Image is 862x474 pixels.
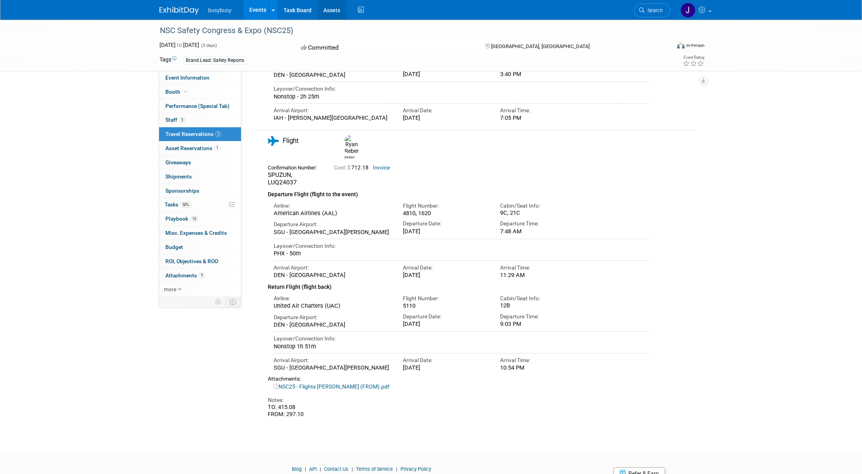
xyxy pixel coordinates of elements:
div: Attachments: [268,375,651,382]
span: ROI, Objectives & ROO [165,258,218,264]
div: SGU - [GEOGRAPHIC_DATA][PERSON_NAME] [274,364,391,371]
div: Nonstop - 2h 25m [274,93,651,100]
div: [DATE] [403,228,488,235]
a: Shipments [159,170,241,184]
span: 50% [180,202,191,208]
div: Flight Number: [403,295,488,302]
a: Performance (Special Tab) [159,99,241,113]
span: more [164,286,176,292]
span: Misc. Expenses & Credits [165,230,227,236]
a: Contact Us [324,466,349,472]
td: Tags [159,56,176,65]
div: Event Format [624,41,705,53]
a: Sponsorships [159,184,241,198]
span: busybusy [208,7,232,13]
span: Flight [283,137,298,145]
i: Booth reservation complete [184,89,188,94]
span: [GEOGRAPHIC_DATA], [GEOGRAPHIC_DATA] [491,43,589,49]
span: 15 [190,216,198,222]
div: Layover/Connection Info: [274,242,651,250]
span: Tasks [165,201,191,208]
span: Search [645,7,663,13]
span: 712.18 [334,165,372,171]
div: [DATE] [403,271,488,279]
div: [DATE] [403,71,488,78]
span: Staff [165,117,185,123]
div: TO: 415.08 FROM: 297.10 [268,404,651,418]
div: Arrival Time: [500,107,586,114]
span: Sponsorships [165,188,199,194]
div: Cabin/Seat Info: [500,202,586,210]
div: Arrival Date: [403,357,488,364]
span: Playbook [165,216,198,222]
i: Flight [268,136,279,146]
div: Arrival Airport: [274,107,391,114]
div: Event Rating [683,56,704,59]
span: [DATE] [DATE] [159,42,199,48]
td: Toggle Event Tabs [225,297,241,307]
a: Attachments9 [159,269,241,283]
div: SGU - [GEOGRAPHIC_DATA][PERSON_NAME] [274,229,391,236]
div: NSC Safety Congress & Expo (NSC25) [157,24,658,38]
div: Departure Date: [403,313,488,320]
div: Arrival Airport: [274,357,391,364]
span: Performance (Special Tab) [165,103,230,109]
img: Jacob Smiley [680,3,695,18]
div: Layover/Connection Info: [274,335,651,342]
span: Shipments [165,173,192,180]
span: | [318,466,323,472]
div: In-Person [686,43,704,48]
div: Airline: [274,202,391,210]
span: to [176,42,183,48]
div: Flight Number: [403,202,488,210]
div: Brand Lead: Safety Reports [184,56,247,65]
div: Arrival Time: [500,357,586,364]
a: Misc. Expenses & Credits [159,226,241,240]
div: Departure Airport: [274,221,391,228]
div: 9C, 21C [500,210,586,217]
a: Invoice [373,165,390,171]
span: Cost: $ [334,165,351,171]
div: 11:29 AM [500,271,586,279]
span: Giveaways [165,159,191,165]
img: Ryan Reber [345,135,359,155]
a: Budget [159,240,241,254]
a: Event Information [159,71,241,85]
div: Arrival Date: [403,107,488,114]
a: Playbook15 [159,212,241,226]
div: [DATE] [403,364,488,371]
div: [DATE] [403,114,488,121]
div: 7:48 AM [500,228,586,235]
div: Arrival Date: [403,264,488,271]
div: PHX - 50m [274,250,651,257]
a: Booth [159,85,241,99]
span: SPUZUN, LUQ24037 [268,171,297,186]
span: 1 [214,145,220,151]
div: Departure Date: [403,220,488,227]
img: Format-Inperson.png [677,42,685,48]
div: 10:54 PM [500,364,586,371]
span: | [303,466,308,472]
a: Terms of Service [356,466,393,472]
div: Return Flight (flight back) [268,279,651,292]
div: Departure Airport: [274,314,391,321]
div: United Air Charters (UAC) [274,302,391,309]
span: 9 [199,272,205,278]
div: Departure Flight (flight to the event) [268,186,651,199]
div: 12B [500,302,586,309]
img: ExhibitDay [159,7,199,15]
div: Layover/Connection Info: [274,85,651,93]
span: Booth [165,89,189,95]
a: API [309,466,317,472]
div: Arrival Time: [500,264,586,271]
div: Committed [298,41,473,55]
div: Airline: [274,295,391,302]
div: 5110 [403,302,488,309]
span: Event Information [165,74,209,81]
div: Cabin/Seat Info: [500,295,586,302]
div: Departure Time: [500,313,586,320]
a: Giveaways [159,156,241,169]
a: Blog [292,466,302,472]
div: Notes: [268,396,651,404]
span: (3 days) [200,43,217,48]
